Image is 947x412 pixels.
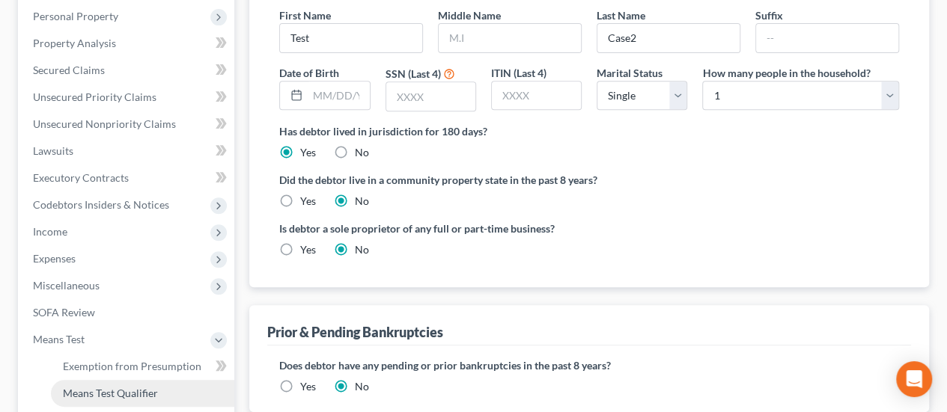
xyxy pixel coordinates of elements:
label: Yes [300,242,316,257]
label: Yes [300,145,316,160]
span: Miscellaneous [33,279,100,292]
a: Executory Contracts [21,165,234,191]
a: Exemption from Presumption [51,353,234,380]
label: Middle Name [438,7,501,23]
a: Unsecured Priority Claims [21,84,234,111]
label: How many people in the household? [702,65,870,81]
input: XXXX [492,82,581,110]
label: Yes [300,379,316,394]
label: Is debtor a sole proprietor of any full or part-time business? [279,221,582,236]
label: Last Name [597,7,645,23]
span: Means Test [33,333,85,345]
label: Did the debtor live in a community property state in the past 8 years? [279,172,899,188]
a: Means Test Qualifier [51,380,234,407]
span: Expenses [33,252,76,265]
label: Does debtor have any pending or prior bankruptcies in the past 8 years? [279,357,899,373]
label: ITIN (Last 4) [491,65,546,81]
span: Property Analysis [33,37,116,49]
label: Suffix [755,7,783,23]
label: Date of Birth [279,65,339,81]
span: Lawsuits [33,144,73,157]
span: Codebtors Insiders & Notices [33,198,169,211]
label: Marital Status [597,65,663,81]
a: SOFA Review [21,299,234,326]
input: -- [597,24,740,52]
a: Property Analysis [21,30,234,57]
div: Open Intercom Messenger [896,361,932,397]
span: Executory Contracts [33,171,129,184]
span: Means Test Qualifier [63,387,158,399]
input: -- [280,24,422,52]
label: No [355,145,369,160]
span: Exemption from Presumption [63,360,201,372]
label: No [355,242,369,257]
div: Prior & Pending Bankruptcies [267,323,443,341]
a: Unsecured Nonpriority Claims [21,111,234,138]
span: Personal Property [33,10,118,22]
a: Secured Claims [21,57,234,84]
input: -- [756,24,898,52]
span: Unsecured Nonpriority Claims [33,117,176,130]
label: No [355,379,369,394]
input: XXXX [386,82,475,111]
label: No [355,194,369,209]
label: First Name [279,7,331,23]
span: SOFA Review [33,306,95,319]
label: SSN (Last 4) [386,66,441,82]
label: Yes [300,194,316,209]
input: MM/DD/YYYY [308,82,369,110]
span: Income [33,225,67,238]
label: Has debtor lived in jurisdiction for 180 days? [279,123,899,139]
span: Secured Claims [33,64,105,76]
span: Unsecured Priority Claims [33,90,156,103]
input: M.I [439,24,581,52]
a: Lawsuits [21,138,234,165]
